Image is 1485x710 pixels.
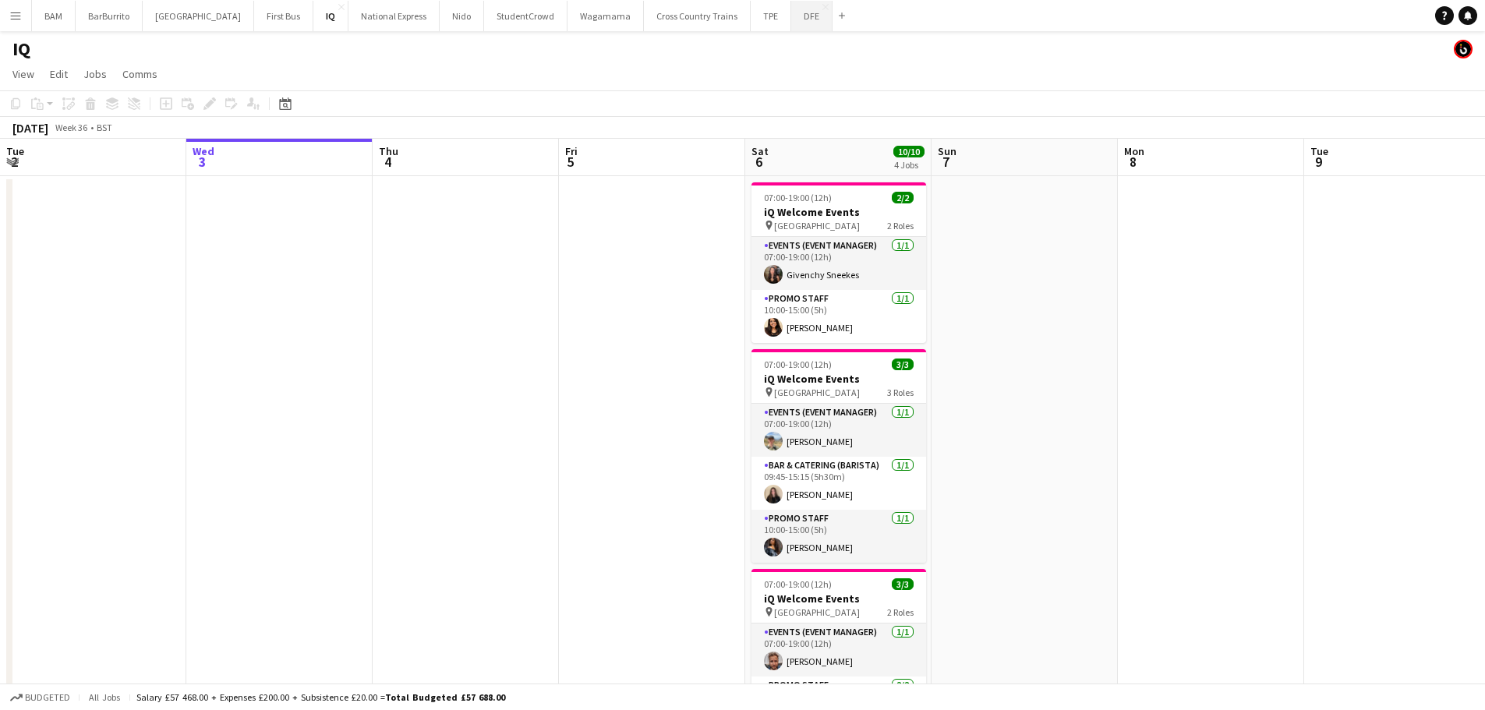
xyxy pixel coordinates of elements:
span: 7 [935,153,956,171]
span: Fri [565,144,578,158]
span: 3 Roles [887,387,914,398]
app-card-role: Bar & Catering (Barista)1/109:45-15:15 (5h30m)[PERSON_NAME] [751,457,926,510]
a: View [6,64,41,84]
span: 6 [749,153,769,171]
app-job-card: 07:00-19:00 (12h)2/2iQ Welcome Events [GEOGRAPHIC_DATA]2 RolesEvents (Event Manager)1/107:00-19:0... [751,182,926,343]
span: [GEOGRAPHIC_DATA] [774,387,860,398]
span: 4 [377,153,398,171]
app-card-role: Events (Event Manager)1/107:00-19:00 (12h)[PERSON_NAME] [751,623,926,676]
span: Tue [1310,144,1328,158]
span: 07:00-19:00 (12h) [764,359,832,370]
button: First Bus [254,1,313,31]
span: 3/3 [892,359,914,370]
span: Edit [50,67,68,81]
button: BarBurrito [76,1,143,31]
span: Total Budgeted £57 688.00 [385,691,505,703]
button: DFE [791,1,833,31]
span: Sun [938,144,956,158]
a: Edit [44,64,74,84]
span: 2 Roles [887,220,914,231]
app-card-role: Promo Staff1/110:00-15:00 (5h)[PERSON_NAME] [751,290,926,343]
span: [GEOGRAPHIC_DATA] [774,606,860,618]
span: 07:00-19:00 (12h) [764,578,832,590]
button: Cross Country Trains [644,1,751,31]
span: 07:00-19:00 (12h) [764,192,832,203]
button: [GEOGRAPHIC_DATA] [143,1,254,31]
span: 2/2 [892,192,914,203]
button: IQ [313,1,348,31]
div: Salary £57 468.00 + Expenses £200.00 + Subsistence £20.00 = [136,691,505,703]
button: Nido [440,1,484,31]
h3: iQ Welcome Events [751,372,926,386]
span: Mon [1124,144,1144,158]
button: Budgeted [8,689,72,706]
app-card-role: Events (Event Manager)1/107:00-19:00 (12h)[PERSON_NAME] [751,404,926,457]
span: Jobs [83,67,107,81]
app-card-role: Events (Event Manager)1/107:00-19:00 (12h)Givenchy Sneekes [751,237,926,290]
span: Sat [751,144,769,158]
span: View [12,67,34,81]
span: Week 36 [51,122,90,133]
h3: iQ Welcome Events [751,592,926,606]
span: Tue [6,144,24,158]
div: [DATE] [12,120,48,136]
span: 3/3 [892,578,914,590]
app-job-card: 07:00-19:00 (12h)3/3iQ Welcome Events [GEOGRAPHIC_DATA]3 RolesEvents (Event Manager)1/107:00-19:0... [751,349,926,563]
h1: IQ [12,37,30,61]
span: 2 [4,153,24,171]
span: 8 [1122,153,1144,171]
span: 3 [190,153,214,171]
button: BAM [32,1,76,31]
h3: iQ Welcome Events [751,205,926,219]
span: 10/10 [893,146,925,157]
span: All jobs [86,691,123,703]
app-card-role: Promo Staff1/110:00-15:00 (5h)[PERSON_NAME] [751,510,926,563]
button: Wagamama [567,1,644,31]
div: BST [97,122,112,133]
app-user-avatar: Tim Bodenham [1454,40,1473,58]
button: StudentCrowd [484,1,567,31]
span: 5 [563,153,578,171]
span: 9 [1308,153,1328,171]
span: Comms [122,67,157,81]
span: Wed [193,144,214,158]
span: 2 Roles [887,606,914,618]
a: Jobs [77,64,113,84]
div: 4 Jobs [894,159,924,171]
span: Thu [379,144,398,158]
button: TPE [751,1,791,31]
a: Comms [116,64,164,84]
span: [GEOGRAPHIC_DATA] [774,220,860,231]
span: Budgeted [25,692,70,703]
button: National Express [348,1,440,31]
